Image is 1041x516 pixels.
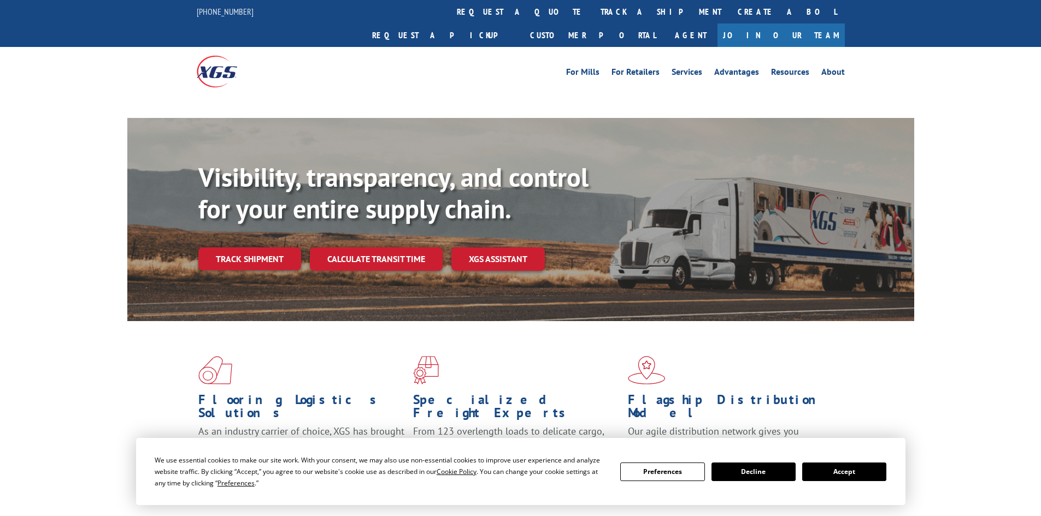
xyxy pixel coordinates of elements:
button: Preferences [620,462,704,481]
span: Cookie Policy [437,467,477,476]
a: Advantages [714,68,759,80]
a: For Mills [566,68,599,80]
a: Agent [664,23,717,47]
b: Visibility, transparency, and control for your entire supply chain. [198,160,589,226]
img: xgs-icon-total-supply-chain-intelligence-red [198,356,232,384]
span: Preferences [217,478,255,488]
h1: Flagship Distribution Model [628,393,834,425]
a: Resources [771,68,809,80]
a: For Retailers [611,68,660,80]
img: xgs-icon-focused-on-flooring-red [413,356,439,384]
a: Track shipment [198,247,301,270]
div: Cookie Consent Prompt [136,438,905,505]
span: As an industry carrier of choice, XGS has brought innovation and dedication to flooring logistics... [198,425,404,464]
a: Services [672,68,702,80]
a: Request a pickup [364,23,522,47]
a: About [821,68,845,80]
a: Calculate transit time [310,247,443,271]
a: Customer Portal [522,23,664,47]
a: [PHONE_NUMBER] [197,6,254,17]
button: Decline [711,462,796,481]
img: xgs-icon-flagship-distribution-model-red [628,356,666,384]
h1: Specialized Freight Experts [413,393,620,425]
p: From 123 overlength loads to delicate cargo, our experienced staff knows the best way to move you... [413,425,620,473]
button: Accept [802,462,886,481]
a: XGS ASSISTANT [451,247,545,271]
h1: Flooring Logistics Solutions [198,393,405,425]
a: Join Our Team [717,23,845,47]
div: We use essential cookies to make our site work. With your consent, we may also use non-essential ... [155,454,607,489]
span: Our agile distribution network gives you nationwide inventory management on demand. [628,425,829,450]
